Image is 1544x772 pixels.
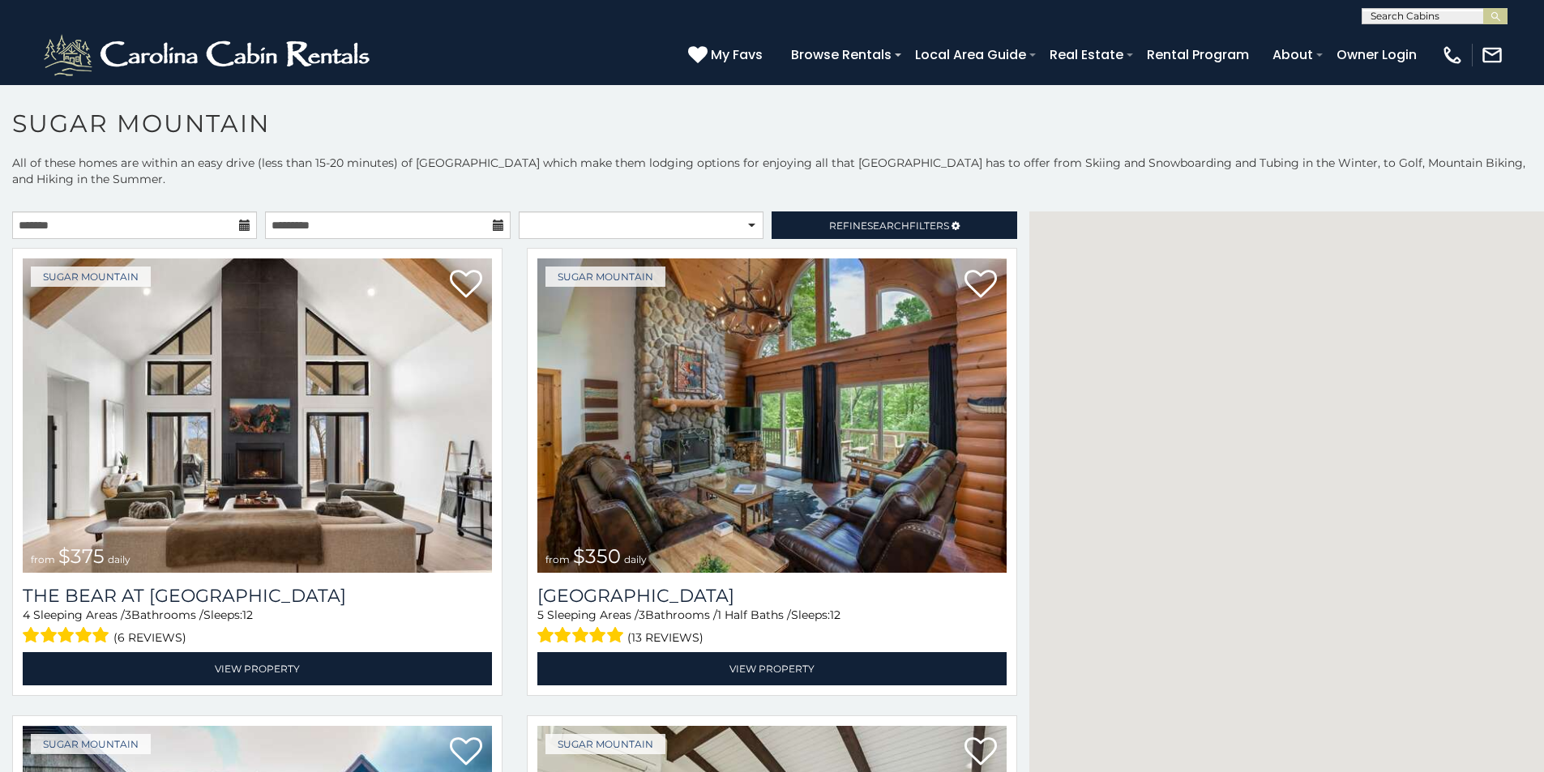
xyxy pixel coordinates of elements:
span: (6 reviews) [113,627,186,648]
a: The Bear At [GEOGRAPHIC_DATA] [23,585,492,607]
img: phone-regular-white.png [1441,44,1464,66]
a: Sugar Mountain [545,734,665,754]
a: My Favs [688,45,767,66]
a: Local Area Guide [907,41,1034,69]
a: View Property [537,652,1007,685]
a: Add to favorites [964,268,997,302]
span: from [545,553,570,565]
span: daily [624,553,647,565]
span: $375 [58,544,105,568]
a: Real Estate [1041,41,1131,69]
a: RefineSearchFilters [772,211,1016,239]
span: Refine Filters [829,220,949,232]
img: Grouse Moor Lodge [537,258,1007,573]
span: 12 [242,608,253,622]
span: Search [867,220,909,232]
a: Browse Rentals [783,41,900,69]
a: Sugar Mountain [31,734,151,754]
span: (13 reviews) [627,627,704,648]
a: Add to favorites [964,736,997,770]
span: 3 [125,608,131,622]
span: 3 [639,608,645,622]
span: 12 [830,608,840,622]
a: Add to favorites [450,268,482,302]
h3: The Bear At Sugar Mountain [23,585,492,607]
a: The Bear At Sugar Mountain from $375 daily [23,258,492,573]
div: Sleeping Areas / Bathrooms / Sleeps: [23,607,492,648]
a: Grouse Moor Lodge from $350 daily [537,258,1007,573]
img: The Bear At Sugar Mountain [23,258,492,573]
a: View Property [23,652,492,685]
a: Rental Program [1139,41,1257,69]
a: [GEOGRAPHIC_DATA] [537,585,1007,607]
a: Add to favorites [450,736,482,770]
span: 1 Half Baths / [717,608,791,622]
span: daily [108,553,130,565]
img: mail-regular-white.png [1481,44,1503,66]
span: 4 [23,608,30,622]
a: About [1264,41,1321,69]
a: Sugar Mountain [545,267,665,287]
span: $350 [573,544,621,568]
a: Owner Login [1328,41,1425,69]
div: Sleeping Areas / Bathrooms / Sleeps: [537,607,1007,648]
span: 5 [537,608,544,622]
a: Sugar Mountain [31,267,151,287]
span: from [31,553,55,565]
span: My Favs [711,45,763,65]
img: White-1-2.png [41,31,377,79]
h3: Grouse Moor Lodge [537,585,1007,607]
